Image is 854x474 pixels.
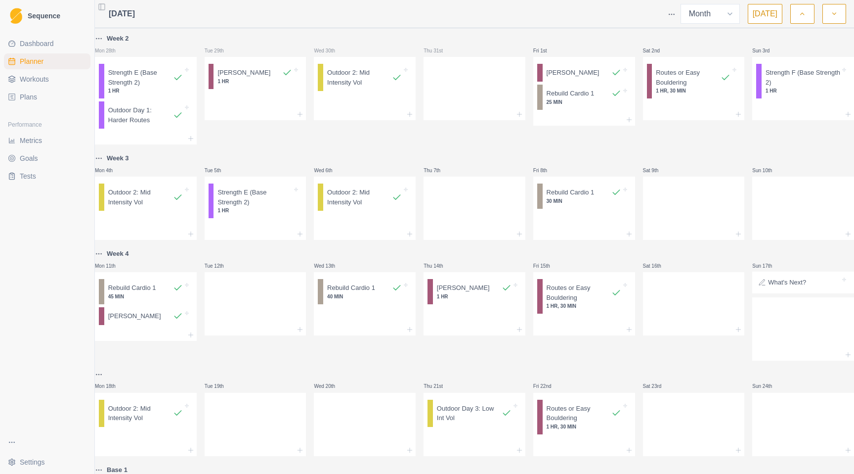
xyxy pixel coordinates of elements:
p: Sat 9th [643,167,673,174]
p: Week 4 [107,249,129,259]
p: Thu 31st [424,47,453,54]
div: Outdoor 2: Mid Intensity Vol [99,400,193,427]
p: [PERSON_NAME] [437,283,490,293]
span: Sequence [28,12,60,19]
p: 1 HR [437,293,512,300]
p: Outdoor 2: Mid Intensity Vol [108,404,173,423]
p: Sat 2nd [643,47,673,54]
p: Rebuild Cardio 1 [327,283,375,293]
a: Goals [4,150,90,166]
div: [PERSON_NAME] [537,64,631,82]
div: [PERSON_NAME]1 HR [209,64,302,89]
p: [PERSON_NAME] [547,68,599,78]
p: 25 MIN [547,98,621,106]
a: Plans [4,89,90,105]
div: Rebuild Cardio 140 MIN [318,279,412,304]
span: Plans [20,92,37,102]
div: [PERSON_NAME] [99,307,193,325]
p: Tue 19th [205,382,234,390]
button: [DATE] [748,4,782,24]
span: Planner [20,56,43,66]
button: Settings [4,454,90,470]
a: Planner [4,53,90,69]
p: Rebuild Cardio 1 [547,89,595,98]
p: 1 HR, 30 MIN [656,87,730,95]
p: What's Next? [768,278,806,287]
span: Workouts [20,74,49,84]
p: Week 2 [107,34,129,44]
a: Workouts [4,71,90,87]
p: Thu 21st [424,382,453,390]
p: Mon 4th [95,167,125,174]
p: Fri 22nd [533,382,563,390]
p: Rebuild Cardio 1 [547,188,595,197]
div: [PERSON_NAME]1 HR [427,279,521,304]
div: Outdoor 2: Mid Intensity Vol [318,64,412,91]
p: Sun 3rd [752,47,782,54]
p: Tue 5th [205,167,234,174]
div: Routes or Easy Bouldering1 HR, 30 MIN [537,279,631,314]
div: Rebuild Cardio 130 MIN [537,184,631,209]
p: 45 MIN [108,293,183,300]
p: Sat 23rd [643,382,673,390]
div: Strength F (Base Strength 2)1 HR [756,64,850,98]
div: Routes or Easy Bouldering1 HR, 30 MIN [647,64,741,98]
p: 1 HR [108,87,183,95]
p: 1 HR, 30 MIN [547,302,621,310]
p: Wed 30th [314,47,343,54]
p: Routes or Easy Bouldering [547,283,611,302]
p: Fri 15th [533,262,563,270]
p: Rebuild Cardio 1 [108,283,156,293]
p: Routes or Easy Bouldering [656,68,721,87]
p: Tue 29th [205,47,234,54]
p: Thu 14th [424,262,453,270]
span: Goals [20,153,38,163]
div: Routes or Easy Bouldering1 HR, 30 MIN [537,400,631,434]
p: Mon 28th [95,47,125,54]
p: Routes or Easy Bouldering [547,404,611,423]
p: Outdoor 2: Mid Intensity Vol [327,68,392,87]
p: 30 MIN [547,197,621,205]
p: Outdoor Day 3: Low Int Vol [437,404,502,423]
span: Dashboard [20,39,54,48]
a: Dashboard [4,36,90,51]
p: Thu 7th [424,167,453,174]
p: Outdoor Day 1: Harder Routes [108,105,173,125]
p: Fri 8th [533,167,563,174]
span: Metrics [20,136,42,145]
p: Sun 24th [752,382,782,390]
a: LogoSequence [4,4,90,28]
span: [DATE] [109,8,135,20]
div: What's Next? [752,272,854,293]
p: Fri 1st [533,47,563,54]
div: Outdoor 2: Mid Intensity Vol [318,184,412,211]
p: 1 HR, 30 MIN [547,423,621,430]
div: Rebuild Cardio 125 MIN [537,85,631,110]
img: Logo [10,8,22,24]
div: Outdoor Day 3: Low Int Vol [427,400,521,427]
p: Outdoor 2: Mid Intensity Vol [327,188,392,207]
p: Wed 6th [314,167,343,174]
p: Strength F (Base Strength 2) [766,68,840,87]
p: Tue 12th [205,262,234,270]
div: Strength E (Base Strength 2)1 HR [99,64,193,98]
p: [PERSON_NAME] [108,311,161,321]
span: Tests [20,171,36,181]
a: Metrics [4,133,90,148]
p: Sat 16th [643,262,673,270]
p: 1 HR [217,207,292,214]
p: Strength E (Base Strength 2) [108,68,173,87]
div: Outdoor Day 1: Harder Routes [99,101,193,129]
p: Week 3 [107,153,129,163]
p: Wed 13th [314,262,343,270]
p: Wed 20th [314,382,343,390]
p: Outdoor 2: Mid Intensity Vol [108,188,173,207]
div: Strength E (Base Strength 2)1 HR [209,184,302,218]
a: Tests [4,168,90,184]
div: Outdoor 2: Mid Intensity Vol [99,184,193,211]
div: Performance [4,117,90,133]
p: [PERSON_NAME] [217,68,270,78]
p: Mon 11th [95,262,125,270]
p: Sun 17th [752,262,782,270]
p: 1 HR [766,87,840,95]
